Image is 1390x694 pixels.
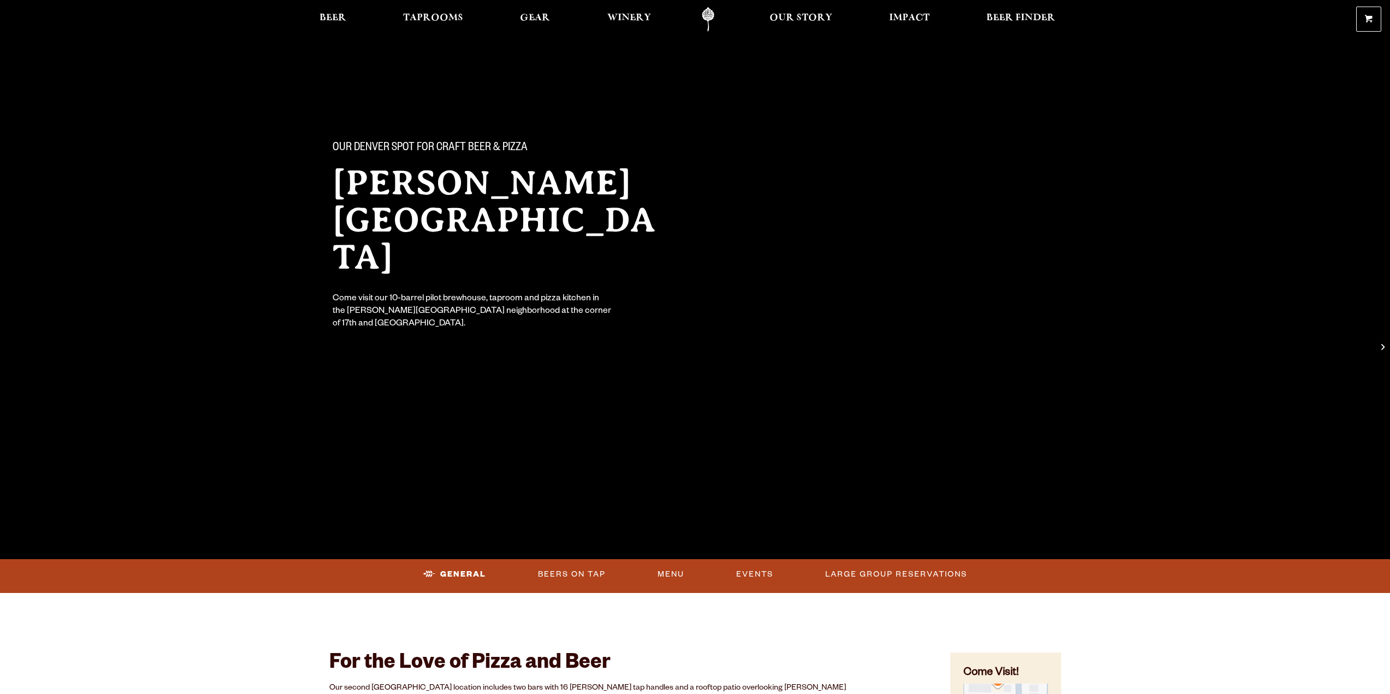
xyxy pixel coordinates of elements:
span: Impact [889,14,930,22]
span: Beer [320,14,346,22]
h2: [PERSON_NAME][GEOGRAPHIC_DATA] [333,164,673,276]
h2: For the Love of Pizza and Beer [329,653,924,677]
span: Gear [520,14,550,22]
a: Large Group Reservations [821,562,972,587]
span: Beer Finder [986,14,1055,22]
a: Taprooms [396,7,470,32]
a: Beer Finder [979,7,1062,32]
a: General [419,562,490,587]
span: Taprooms [403,14,463,22]
div: Come visit our 10-barrel pilot brewhouse, taproom and pizza kitchen in the [PERSON_NAME][GEOGRAPH... [333,293,612,331]
a: Our Story [762,7,839,32]
a: Gear [513,7,557,32]
a: Events [732,562,778,587]
a: Beer [312,7,353,32]
span: Winery [607,14,651,22]
a: Beers On Tap [534,562,610,587]
a: Winery [600,7,658,32]
a: Odell Home [688,7,729,32]
a: Impact [882,7,937,32]
h4: Come Visit! [963,666,1048,681]
a: Menu [653,562,689,587]
span: Our Story [770,14,832,22]
span: Our Denver spot for craft beer & pizza [333,141,528,156]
